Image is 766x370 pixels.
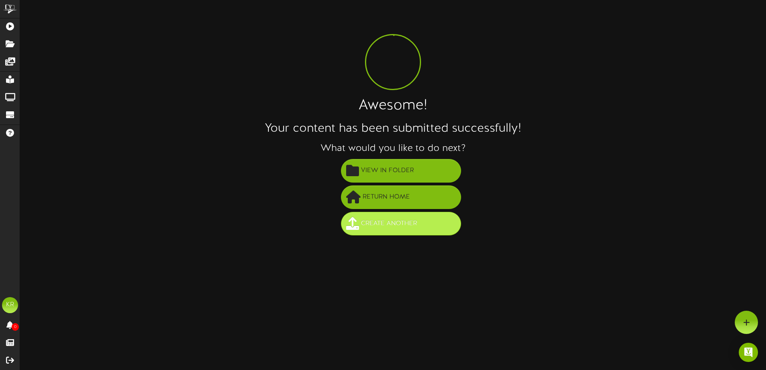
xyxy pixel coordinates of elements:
[20,143,766,154] h3: What would you like to do next?
[341,185,461,209] button: Return Home
[20,122,766,135] h2: Your content has been submitted successfully!
[361,191,412,204] span: Return Home
[359,217,419,230] span: Create Another
[341,159,461,183] button: View in Folder
[359,164,416,177] span: View in Folder
[739,343,758,362] div: Open Intercom Messenger
[2,297,18,313] div: KR
[341,212,461,235] button: Create Another
[12,323,19,331] span: 0
[20,98,766,114] h1: Awesome!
